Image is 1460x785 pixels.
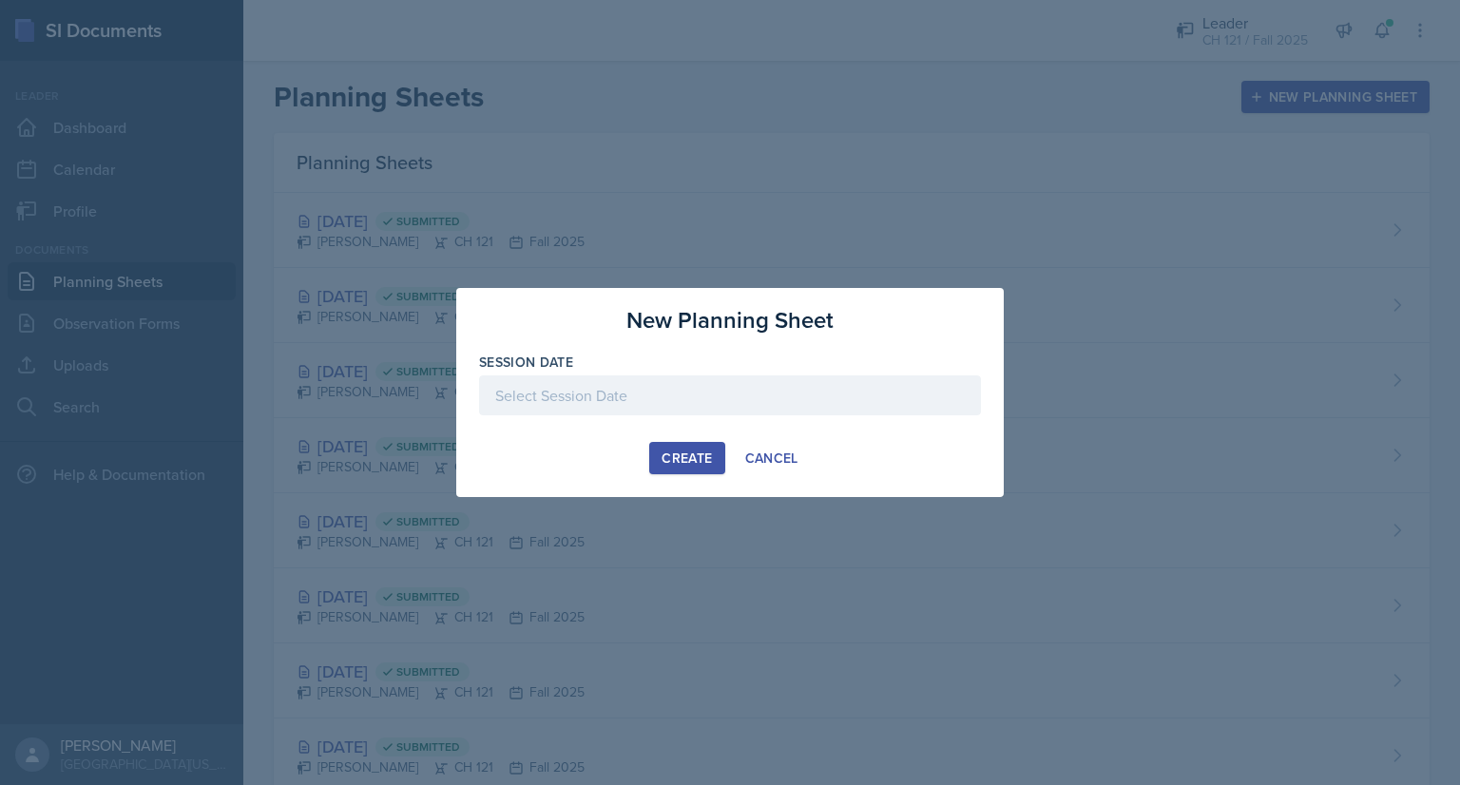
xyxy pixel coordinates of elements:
[745,450,798,466] div: Cancel
[626,303,834,337] h3: New Planning Sheet
[733,442,811,474] button: Cancel
[649,442,724,474] button: Create
[479,353,573,372] label: Session Date
[662,450,712,466] div: Create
